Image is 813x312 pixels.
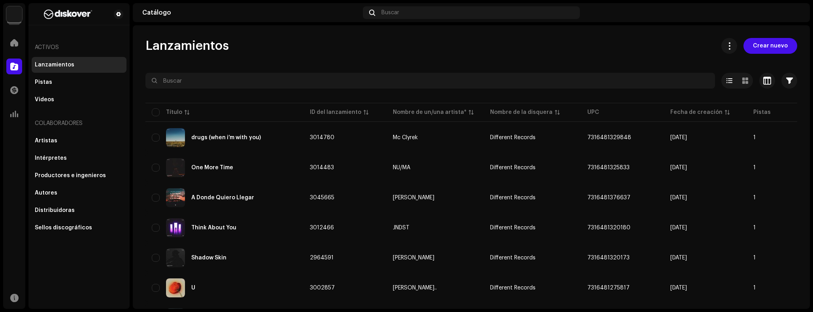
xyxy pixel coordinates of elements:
span: 7316481320173 [587,255,630,261]
div: Nombre de un/una artista* [393,108,466,116]
span: 7316481320180 [587,225,630,231]
div: One More Time [191,165,233,170]
img: e888705a-3cd7-40ad-8e29-0b4be22bd9ef [166,218,185,237]
img: cb64c93d-f1c6-4c0b-a1f8-16afef4fb577 [166,248,185,267]
div: Distribuidoras [35,207,75,214]
span: Different Records [490,225,536,231]
span: NU/MA [393,165,477,170]
re-m-nav-item: Productores e ingenieros [32,168,126,183]
span: Mc Clyrek [393,135,477,140]
div: ID del lanzamiento [310,108,361,116]
re-m-nav-item: Distribuidoras [32,202,126,218]
div: drugs (when i’m with you) [191,135,261,140]
img: 2191ae7f-107e-4fc3-839a-26f234761e41 [166,278,185,297]
span: 7316481325833 [587,165,630,170]
img: 7f35bff3-1fa2-44b5-808b-53c1020aea6d [166,188,185,207]
span: 3014780 [310,135,334,140]
div: Shadow Skin [191,255,226,261]
span: 2964591 [310,255,334,261]
re-m-nav-item: Sellos discográficos [32,220,126,236]
div: [PERSON_NAME] [393,255,434,261]
re-m-nav-item: Autores [32,185,126,201]
div: Lanzamientos [35,62,74,68]
img: aec0bc35-70be-4723-b485-7a325219e778 [166,128,185,147]
span: 31 jul 2025 [670,255,687,261]
img: 0f6e3797-d12d-418a-856f-908c75278c85 [166,158,185,177]
span: Crear nuevo [753,38,788,54]
span: 6 oct 2025 [670,195,687,200]
span: 7316481275817 [587,285,630,291]
span: Different Records [490,135,536,140]
span: Jared Moreno [393,255,477,261]
span: Different Records [490,255,536,261]
span: 3014483 [310,165,334,170]
span: Different Records [490,165,536,170]
div: Mc Clyrek [393,135,418,140]
div: Sellos discográficos [35,225,92,231]
span: 10 sept 2025 [670,285,687,291]
div: Autores [35,190,57,196]
span: 21 sept 2025 [670,225,687,231]
span: 23 sept 2025 [670,135,687,140]
div: Fecha de creación [670,108,722,116]
span: 3002857 [310,285,335,291]
div: Catálogo [142,9,360,16]
span: Buscar [381,9,399,16]
re-a-nav-header: Colaboradores [32,114,126,133]
span: 7316481329848 [587,135,631,140]
div: Intérpretes [35,155,67,161]
div: Videos [35,96,54,103]
span: Different Records [490,285,536,291]
span: 3045665 [310,195,334,200]
img: b627a117-4a24-417a-95e9-2d0c90689367 [35,9,101,19]
div: Título [166,108,182,116]
input: Buscar [145,73,715,89]
span: 23 sept 2025 [670,165,687,170]
span: 1 [753,225,756,231]
div: JNDST [393,225,409,231]
div: NU/MA [393,165,410,170]
span: 3012466 [310,225,334,231]
re-m-nav-item: Lanzamientos [32,57,126,73]
img: 64330119-7c00-4796-a648-24c9ce22806e [788,6,800,19]
re-m-nav-item: Pistas [32,74,126,90]
span: 1 [753,255,756,261]
span: 1 [753,195,756,200]
span: Lanzamientos [145,38,229,54]
div: Think About You [191,225,236,231]
span: Paula Vázquez [393,195,477,200]
re-m-nav-item: Intérpretes [32,150,126,166]
img: 297a105e-aa6c-4183-9ff4-27133c00f2e2 [6,6,22,22]
div: A Donde Quiero Llegar [191,195,254,200]
re-m-nav-item: Artistas [32,133,126,149]
span: 1 [753,285,756,291]
re-a-nav-header: Activos [32,38,126,57]
span: 1 [753,165,756,170]
div: U [191,285,195,291]
span: JNDST [393,225,477,231]
div: [PERSON_NAME].. [393,285,437,291]
span: 7316481376637 [587,195,630,200]
div: Productores e ingenieros [35,172,106,179]
div: Artistas [35,138,57,144]
button: Crear nuevo [743,38,797,54]
div: Nombre de la disquera [490,108,553,116]
span: 1 [753,135,756,140]
span: bruce.. [393,285,477,291]
div: Pistas [35,79,52,85]
div: [PERSON_NAME] [393,195,434,200]
span: Different Records [490,195,536,200]
re-m-nav-item: Videos [32,92,126,108]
